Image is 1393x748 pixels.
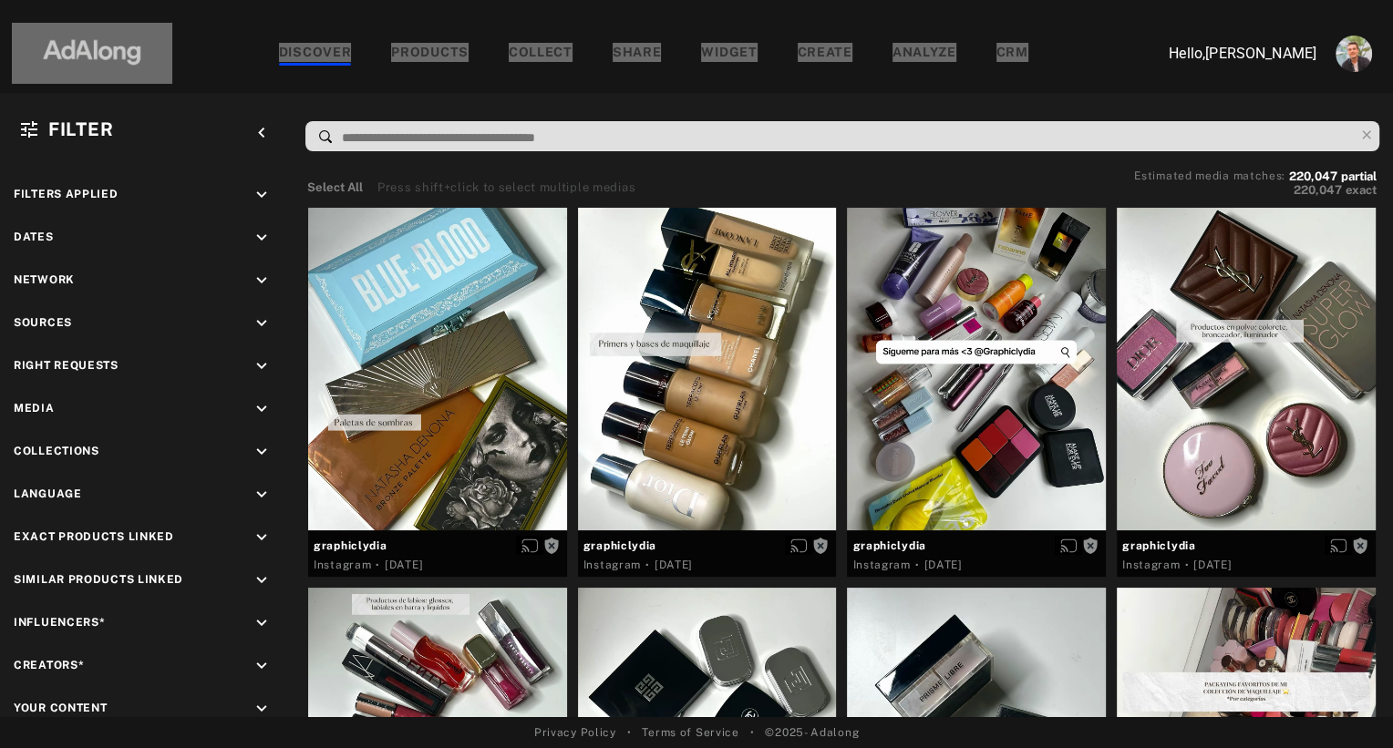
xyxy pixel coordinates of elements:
[1134,169,1285,182] span: Estimated media matches:
[314,557,371,573] div: Instagram
[785,536,812,555] button: Enable diffusion on this media
[798,43,852,65] div: CREATE
[279,43,352,65] div: DISCOVER
[14,530,174,543] span: Exact Products Linked
[307,179,363,197] button: Select All
[583,557,641,573] div: Instagram
[14,659,84,671] span: Creators*
[14,316,72,329] span: Sources
[642,724,738,741] a: Terms of Service
[627,724,632,741] span: •
[252,185,272,205] i: keyboard_arrow_down
[1122,538,1370,554] span: graphiclydia
[915,558,920,572] span: ·
[252,356,272,376] i: keyboard_arrow_down
[516,536,543,555] button: Enable diffusion on this media
[852,557,910,573] div: Instagram
[14,273,75,286] span: Network
[509,43,573,65] div: COLLECT
[14,616,105,629] span: Influencers*
[252,485,272,505] i: keyboard_arrow_down
[1352,538,1368,551] span: Rights not requested
[14,487,82,500] span: Language
[14,231,54,243] span: Dates
[252,228,272,248] i: keyboard_arrow_down
[534,724,616,741] a: Privacy Policy
[645,558,650,572] span: ·
[14,573,183,586] span: Similar Products Linked
[1289,172,1377,181] button: 220,047partial
[12,23,172,77] img: 63233d7d88ed69de3c212112c67096b6.png
[314,538,562,554] span: graphiclydia
[252,656,272,676] i: keyboard_arrow_down
[701,43,757,65] div: WIDGET
[1331,31,1377,77] button: Account settings
[1134,181,1377,200] button: 220,047exact
[996,43,1028,65] div: CRM
[252,313,272,333] i: keyboard_arrow_down
[252,570,272,590] i: keyboard_arrow_down
[252,399,272,419] i: keyboard_arrow_down
[252,123,272,143] i: keyboard_arrow_left
[1302,661,1393,748] iframe: Chat Widget
[1325,536,1352,555] button: Enable diffusion on this media
[252,613,272,633] i: keyboard_arrow_down
[14,359,119,372] span: Right Requests
[252,699,272,719] i: keyboard_arrow_down
[924,558,962,571] time: 2025-04-17T10:06:25.000Z
[1184,558,1189,572] span: ·
[750,724,755,741] span: •
[812,538,829,551] span: Rights not requested
[14,402,55,415] span: Media
[14,188,119,200] span: Filters applied
[14,445,99,457] span: Collections
[1193,558,1232,571] time: 2025-04-17T10:06:25.000Z
[1289,169,1337,183] span: 220,047
[1055,536,1082,555] button: Enable diffusion on this media
[1122,557,1180,573] div: Instagram
[543,538,560,551] span: Rights not requested
[252,271,272,291] i: keyboard_arrow_down
[893,43,956,65] div: ANALYZE
[1134,43,1316,65] p: Hello, [PERSON_NAME]
[1294,183,1342,197] span: 220,047
[252,442,272,462] i: keyboard_arrow_down
[655,558,693,571] time: 2025-04-17T10:06:25.000Z
[1336,36,1372,72] img: ACg8ocLjEk1irI4XXb49MzUGwa4F_C3PpCyg-3CPbiuLEZrYEA=s96-c
[765,724,859,741] span: © 2025 - Adalong
[377,179,635,197] div: Press shift+click to select multiple medias
[14,702,107,714] span: Your Content
[1082,538,1099,551] span: Rights not requested
[252,528,272,548] i: keyboard_arrow_down
[391,43,469,65] div: PRODUCTS
[376,558,380,572] span: ·
[48,118,113,140] span: Filter
[852,538,1100,554] span: graphiclydia
[385,558,423,571] time: 2025-04-17T10:06:25.000Z
[583,538,831,554] span: graphiclydia
[613,43,662,65] div: SHARE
